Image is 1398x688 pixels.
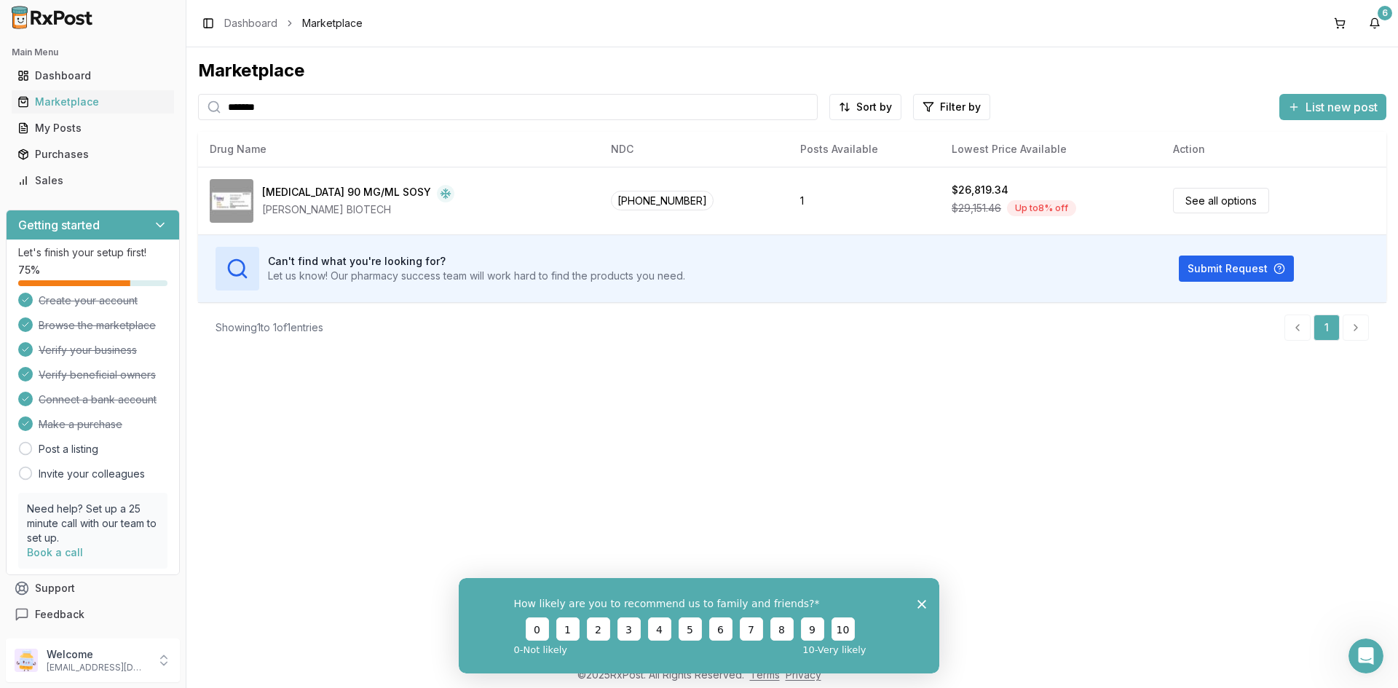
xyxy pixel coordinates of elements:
[224,16,363,31] nav: breadcrumb
[210,179,253,223] img: Stelara 90 MG/ML SOSY
[6,601,180,628] button: Feedback
[1161,132,1386,167] th: Action
[1279,94,1386,120] button: List new post
[39,368,156,382] span: Verify beneficial owners
[17,121,168,135] div: My Posts
[1363,12,1386,35] button: 6
[27,546,83,558] a: Book a call
[6,575,180,601] button: Support
[1179,256,1294,282] button: Submit Request
[39,467,145,481] a: Invite your colleagues
[856,100,892,114] span: Sort by
[17,68,168,83] div: Dashboard
[1284,315,1369,341] nav: pagination
[952,201,1001,216] span: $29,151.46
[39,417,122,432] span: Make a purchase
[6,169,180,192] button: Sales
[6,6,99,29] img: RxPost Logo
[12,141,174,167] a: Purchases
[39,343,137,357] span: Verify your business
[17,147,168,162] div: Purchases
[12,63,174,89] a: Dashboard
[952,183,1008,197] div: $26,819.34
[786,668,821,681] a: Privacy
[268,269,685,283] p: Let us know! Our pharmacy success team will work hard to find the products you need.
[15,649,38,672] img: User avatar
[39,392,157,407] span: Connect a bank account
[17,95,168,109] div: Marketplace
[262,185,431,202] div: [MEDICAL_DATA] 90 MG/ML SOSY
[1348,638,1383,673] iframe: Intercom live chat
[750,668,780,681] a: Terms
[268,254,685,269] h3: Can't find what you're looking for?
[611,191,714,210] span: [PHONE_NUMBER]
[599,132,788,167] th: NDC
[198,132,599,167] th: Drug Name
[789,132,940,167] th: Posts Available
[39,293,138,308] span: Create your account
[302,16,363,31] span: Marketplace
[216,320,323,335] div: Showing 1 to 1 of 1 entries
[47,647,148,662] p: Welcome
[1007,200,1076,216] div: Up to 8 % off
[39,318,156,333] span: Browse the marketplace
[47,662,148,673] p: [EMAIL_ADDRESS][DOMAIN_NAME]
[6,90,180,114] button: Marketplace
[198,59,1386,82] div: Marketplace
[18,216,100,234] h3: Getting started
[6,116,180,140] button: My Posts
[6,143,180,166] button: Purchases
[940,132,1161,167] th: Lowest Price Available
[12,47,174,58] h2: Main Menu
[789,167,940,234] td: 1
[829,94,901,120] button: Sort by
[1314,315,1340,341] a: 1
[262,202,454,217] div: [PERSON_NAME] BIOTECH
[913,94,990,120] button: Filter by
[35,607,84,622] span: Feedback
[6,64,180,87] button: Dashboard
[18,245,167,260] p: Let's finish your setup first!
[12,89,174,115] a: Marketplace
[1279,101,1386,116] a: List new post
[18,263,40,277] span: 75 %
[12,115,174,141] a: My Posts
[940,100,981,114] span: Filter by
[224,16,277,31] a: Dashboard
[12,167,174,194] a: Sales
[27,502,159,545] p: Need help? Set up a 25 minute call with our team to set up.
[1306,98,1378,116] span: List new post
[459,578,939,673] iframe: Survey from RxPost
[39,442,98,456] a: Post a listing
[17,173,168,188] div: Sales
[1378,6,1392,20] div: 6
[1173,188,1269,213] a: See all options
